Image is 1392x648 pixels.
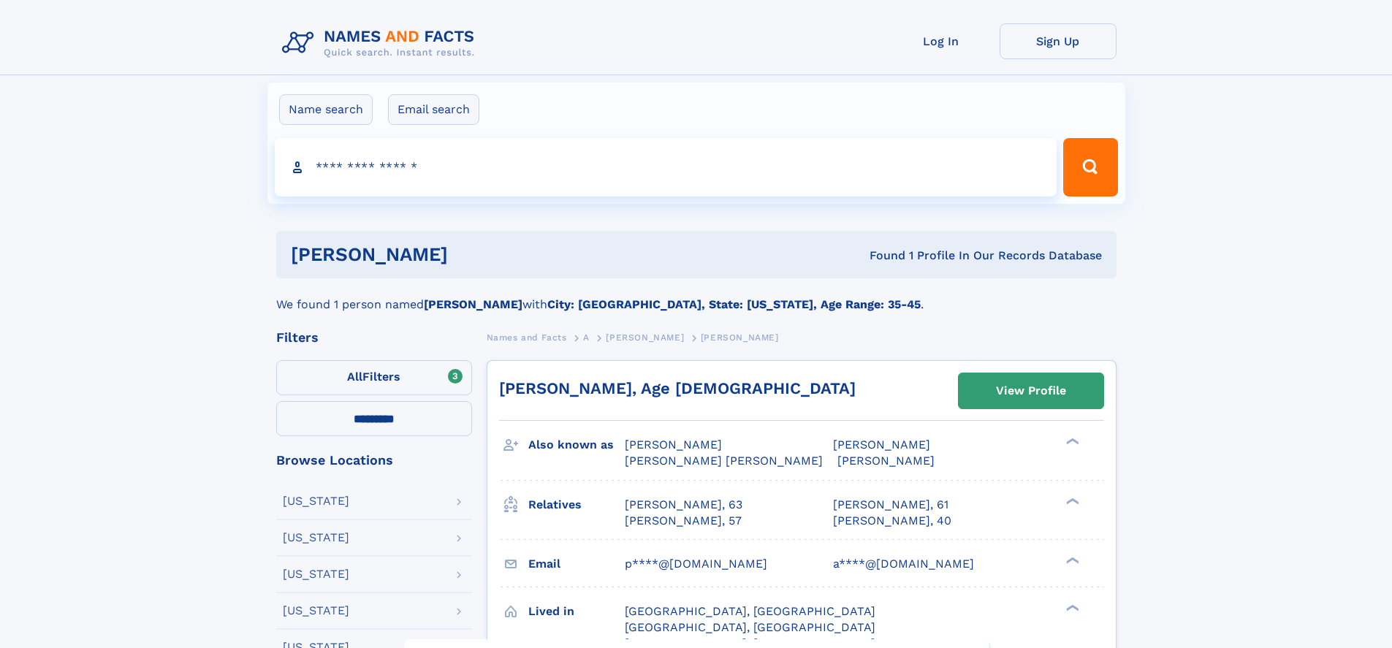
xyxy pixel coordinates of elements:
[625,604,875,618] span: [GEOGRAPHIC_DATA], [GEOGRAPHIC_DATA]
[625,620,875,634] span: [GEOGRAPHIC_DATA], [GEOGRAPHIC_DATA]
[625,513,742,529] a: [PERSON_NAME], 57
[1062,603,1080,612] div: ❯
[1063,138,1117,197] button: Search Button
[276,23,487,63] img: Logo Names and Facts
[606,332,684,343] span: [PERSON_NAME]
[833,438,930,451] span: [PERSON_NAME]
[1000,23,1117,59] a: Sign Up
[701,332,779,343] span: [PERSON_NAME]
[625,438,722,451] span: [PERSON_NAME]
[606,328,684,346] a: [PERSON_NAME]
[347,370,362,384] span: All
[833,497,948,513] a: [PERSON_NAME], 61
[388,94,479,125] label: Email search
[283,605,349,617] div: [US_STATE]
[275,138,1057,197] input: search input
[528,492,625,517] h3: Relatives
[283,568,349,580] div: [US_STATE]
[996,374,1066,408] div: View Profile
[276,331,472,344] div: Filters
[625,454,823,468] span: [PERSON_NAME] [PERSON_NAME]
[279,94,373,125] label: Name search
[1062,437,1080,446] div: ❯
[528,552,625,576] h3: Email
[833,513,951,529] a: [PERSON_NAME], 40
[625,497,742,513] a: [PERSON_NAME], 63
[547,297,921,311] b: City: [GEOGRAPHIC_DATA], State: [US_STATE], Age Range: 35-45
[283,495,349,507] div: [US_STATE]
[499,379,856,397] a: [PERSON_NAME], Age [DEMOGRAPHIC_DATA]
[959,373,1103,408] a: View Profile
[528,599,625,624] h3: Lived in
[883,23,1000,59] a: Log In
[1062,496,1080,506] div: ❯
[837,454,935,468] span: [PERSON_NAME]
[658,248,1102,264] div: Found 1 Profile In Our Records Database
[583,332,590,343] span: A
[291,245,659,264] h1: [PERSON_NAME]
[1062,555,1080,565] div: ❯
[276,454,472,467] div: Browse Locations
[583,328,590,346] a: A
[276,360,472,395] label: Filters
[424,297,522,311] b: [PERSON_NAME]
[283,532,349,544] div: [US_STATE]
[276,278,1117,313] div: We found 1 person named with .
[528,432,625,457] h3: Also known as
[487,328,567,346] a: Names and Facts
